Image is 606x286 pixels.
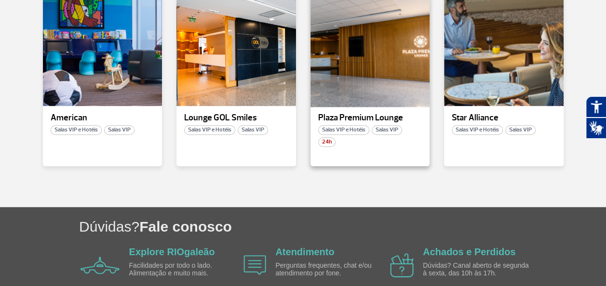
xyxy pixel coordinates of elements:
[51,113,155,123] p: American
[79,217,606,236] h1: Dúvidas?
[238,125,268,135] span: Salas VIP
[275,247,334,257] a: Atendimento
[104,125,135,135] span: Salas VIP
[372,125,402,135] span: Salas VIP
[184,125,235,135] span: Salas VIP e Hotéis
[51,125,102,135] span: Salas VIP e Hotéis
[423,262,534,277] p: Dúvidas? Canal aberto de segunda à sexta, das 10h às 17h.
[586,117,606,139] button: Abrir tradutor de língua de sinais.
[275,262,386,277] p: Perguntas frequentes, chat e/ou atendimento por fone.
[390,253,414,277] img: airplane icon
[318,125,369,135] span: Salas VIP e Hotéis
[505,125,536,135] span: Salas VIP
[452,125,503,135] span: Salas VIP e Hotéis
[129,262,240,277] p: Facilidades por todo o lado. Alimentação e muito mais.
[184,113,288,123] p: Lounge GOL Smiles
[586,96,606,139] div: Plugin de acessibilidade da Hand Talk.
[81,257,120,274] img: airplane icon
[586,96,606,117] button: Abrir recursos assistivos.
[423,247,515,257] a: Achados e Perdidos
[318,113,422,123] p: Plaza Premium Lounge
[318,137,336,147] span: 24h
[129,247,215,257] a: Explore RIOgaleão
[139,219,232,234] span: Fale conosco
[243,255,266,275] img: airplane icon
[452,113,556,123] p: Star Alliance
